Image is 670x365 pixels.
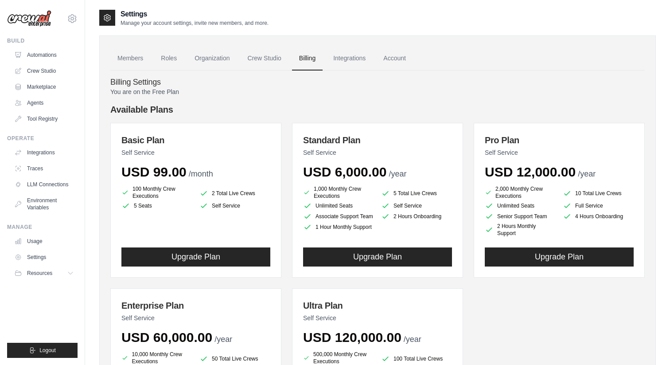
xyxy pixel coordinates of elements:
li: 1,000 Monthly Crew Executions [303,185,374,200]
span: USD 120,000.00 [303,330,401,345]
a: Automations [11,48,78,62]
p: Self Service [303,148,452,157]
h4: Available Plans [110,103,645,116]
button: Resources [11,266,78,280]
p: Self Service [121,148,270,157]
a: Traces [11,161,78,176]
li: Full Service [563,201,634,210]
li: Unlimited Seats [485,201,556,210]
li: 500,000 Monthly Crew Executions [303,351,374,365]
li: Senior Support Team [485,212,556,221]
a: Integrations [11,145,78,160]
h2: Settings [121,9,269,20]
p: Self Service [303,314,452,322]
a: Environment Variables [11,193,78,215]
a: Agents [11,96,78,110]
div: Manage [7,224,78,231]
li: 2 Total Live Crews [199,187,270,200]
li: 10 Total Live Crews [563,187,634,200]
button: Upgrade Plan [485,247,634,267]
li: 10,000 Monthly Crew Executions [121,351,192,365]
li: Unlimited Seats [303,201,374,210]
li: 50 Total Live Crews [199,353,270,365]
li: Associate Support Team [303,212,374,221]
p: Self Service [485,148,634,157]
li: Self Service [381,201,452,210]
span: /year [214,335,232,344]
span: Logout [39,347,56,354]
span: USD 60,000.00 [121,330,212,345]
a: Integrations [326,47,373,71]
a: LLM Connections [11,177,78,192]
h3: Ultra Plan [303,299,452,312]
li: Self Service [199,201,270,210]
button: Upgrade Plan [121,247,270,267]
li: 100 Total Live Crews [381,353,452,365]
a: Account [376,47,413,71]
span: /year [389,169,406,178]
h3: Pro Plan [485,134,634,146]
span: USD 6,000.00 [303,165,386,179]
div: Operate [7,135,78,142]
span: /year [578,169,596,178]
span: /month [189,169,213,178]
li: 2 Hours Onboarding [381,212,452,221]
a: Marketplace [11,80,78,94]
h3: Basic Plan [121,134,270,146]
h3: Enterprise Plan [121,299,270,312]
a: Members [110,47,150,71]
li: 5 Seats [121,201,192,210]
button: Logout [7,343,78,358]
a: Crew Studio [11,64,78,78]
li: 4 Hours Onboarding [563,212,634,221]
p: Self Service [121,314,270,322]
h4: Billing Settings [110,78,645,87]
li: 100 Monthly Crew Executions [121,185,192,200]
li: 5 Total Live Crews [381,187,452,200]
li: 1 Hour Monthly Support [303,223,374,232]
span: /year [404,335,421,344]
a: Tool Registry [11,112,78,126]
a: Crew Studio [241,47,288,71]
p: Manage your account settings, invite new members, and more. [121,20,269,27]
a: Roles [154,47,184,71]
a: Usage [11,234,78,248]
button: Upgrade Plan [303,247,452,267]
li: 2,000 Monthly Crew Executions [485,185,556,200]
h3: Standard Plan [303,134,452,146]
a: Billing [292,47,323,71]
p: You are on the Free Plan [110,87,645,96]
a: Organization [187,47,237,71]
li: 2 Hours Monthly Support [485,223,556,237]
a: Settings [11,250,78,264]
div: Build [7,37,78,44]
span: USD 12,000.00 [485,165,576,179]
span: USD 99.00 [121,165,187,179]
img: Logo [7,10,51,27]
span: Resources [27,270,52,277]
